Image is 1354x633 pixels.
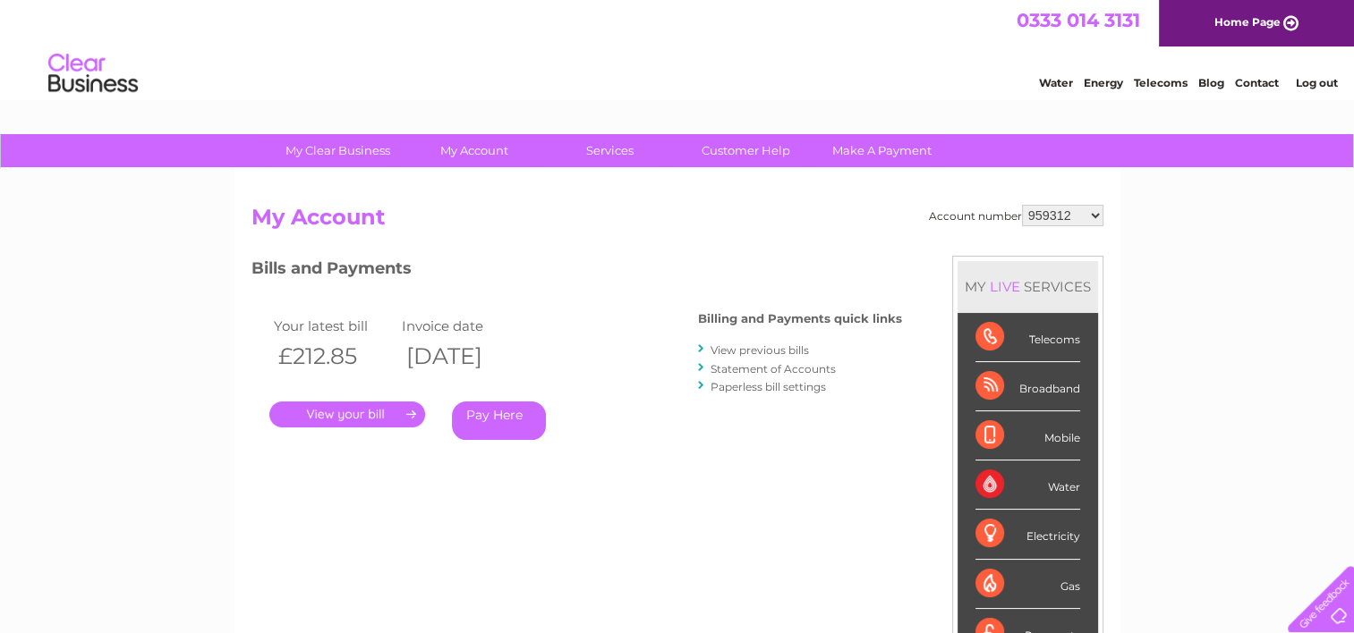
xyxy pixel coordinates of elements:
[397,314,526,338] td: Invoice date
[711,380,826,393] a: Paperless bill settings
[958,261,1098,312] div: MY SERVICES
[536,134,684,167] a: Services
[975,510,1080,559] div: Electricity
[975,460,1080,510] div: Water
[698,312,902,325] h4: Billing and Payments quick links
[1017,9,1140,31] a: 0333 014 3131
[251,256,902,287] h3: Bills and Payments
[1039,76,1073,89] a: Water
[47,46,139,101] img: logo.png
[1198,76,1224,89] a: Blog
[986,278,1024,295] div: LIVE
[269,314,398,338] td: Your latest bill
[975,411,1080,460] div: Mobile
[672,134,820,167] a: Customer Help
[711,343,809,357] a: View previous bills
[929,205,1103,226] div: Account number
[711,362,836,376] a: Statement of Accounts
[1134,76,1188,89] a: Telecoms
[975,313,1080,362] div: Telecoms
[1235,76,1279,89] a: Contact
[452,401,546,440] a: Pay Here
[808,134,956,167] a: Make A Payment
[975,362,1080,411] div: Broadband
[269,401,425,427] a: .
[255,10,1101,87] div: Clear Business is a trading name of Verastar Limited (registered in [GEOGRAPHIC_DATA] No. 3667643...
[975,560,1080,609] div: Gas
[400,134,548,167] a: My Account
[1084,76,1123,89] a: Energy
[251,205,1103,239] h2: My Account
[1295,76,1337,89] a: Log out
[264,134,412,167] a: My Clear Business
[397,338,526,375] th: [DATE]
[269,338,398,375] th: £212.85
